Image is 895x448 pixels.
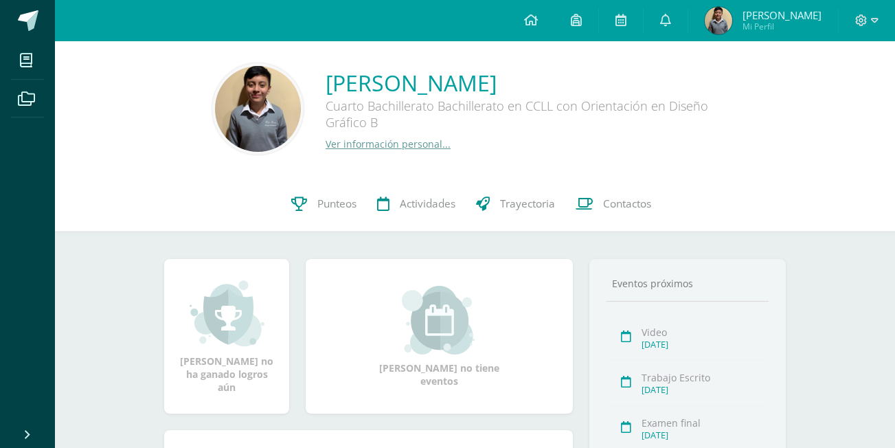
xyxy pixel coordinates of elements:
[326,98,738,137] div: Cuarto Bachillerato Bachillerato en CCLL con Orientación en Diseño Gráfico B
[642,339,764,350] div: [DATE]
[743,8,822,22] span: [PERSON_NAME]
[642,326,764,339] div: Video
[326,68,738,98] a: [PERSON_NAME]
[326,137,451,150] a: Ver información personal...
[500,197,555,211] span: Trayectoria
[705,7,732,34] img: bf00ad4b9777a7f8f898b3ee4dd5af5c.png
[607,277,769,290] div: Eventos próximos
[603,197,651,211] span: Contactos
[642,416,764,429] div: Examen final
[642,384,764,396] div: [DATE]
[402,286,477,355] img: event_small.png
[178,279,275,394] div: [PERSON_NAME] no ha ganado logros aún
[466,177,565,232] a: Trayectoria
[281,177,367,232] a: Punteos
[642,429,764,441] div: [DATE]
[317,197,356,211] span: Punteos
[215,66,301,152] img: f3e756179a0d26e2dd593e5a84978662.png
[190,279,264,348] img: achievement_small.png
[400,197,455,211] span: Actividades
[367,177,466,232] a: Actividades
[565,177,661,232] a: Contactos
[642,371,764,384] div: Trabajo Escrito
[743,21,822,32] span: Mi Perfil
[371,286,508,388] div: [PERSON_NAME] no tiene eventos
